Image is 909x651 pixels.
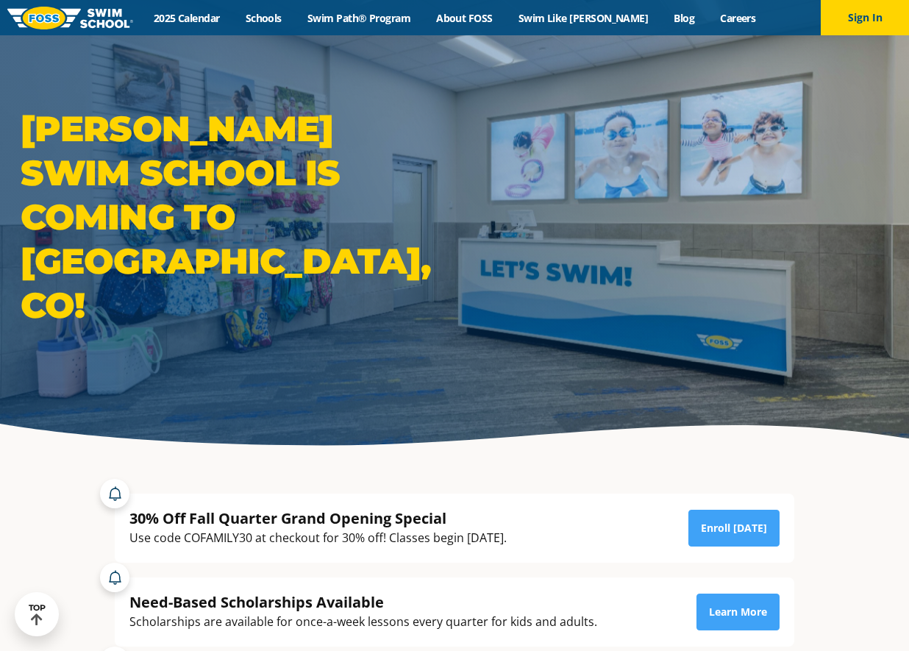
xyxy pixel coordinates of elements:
a: Enroll [DATE] [688,510,780,547]
img: FOSS Swim School Logo [7,7,133,29]
a: 2025 Calendar [140,11,232,25]
div: Scholarships are available for once-a-week lessons every quarter for kids and adults. [129,612,597,632]
a: Swim Path® Program [294,11,423,25]
div: Need-Based Scholarships Available [129,592,597,612]
a: Swim Like [PERSON_NAME] [505,11,661,25]
div: 30% Off Fall Quarter Grand Opening Special [129,508,507,528]
a: Blog [661,11,707,25]
h1: [PERSON_NAME] Swim School is coming to [GEOGRAPHIC_DATA], CO! [21,107,447,327]
a: Learn More [696,594,780,630]
a: Careers [707,11,769,25]
div: Use code COFAMILY30 at checkout for 30% off! Classes begin [DATE]. [129,528,507,548]
a: About FOSS [424,11,506,25]
a: Schools [232,11,294,25]
div: TOP [29,603,46,626]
